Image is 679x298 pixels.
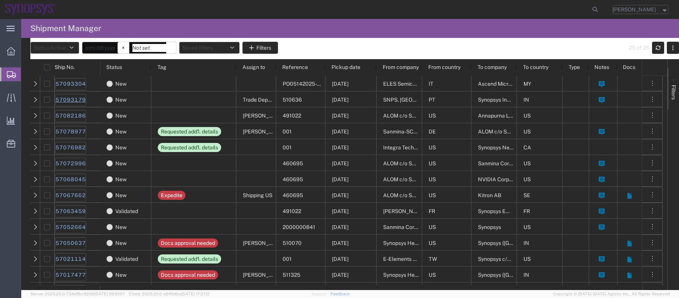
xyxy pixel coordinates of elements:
a: 57063459 [55,205,86,218]
span: MY [523,81,531,87]
span: Sanmina-SCI Germany GmbH [383,129,455,135]
a: 57072996 [55,158,86,170]
span: To country [523,64,549,70]
a: 56978262 [55,285,86,297]
div: Docs approval needed [161,270,215,279]
span: Xavier Mathes [383,208,426,214]
h4: Shipment Manager [30,19,101,38]
span: New [115,140,127,155]
span: US [523,224,531,230]
span: 001 [283,256,292,262]
span: US [523,256,531,262]
span: Status [106,64,122,70]
a: Support [311,292,330,296]
button: Status:Active [30,42,79,54]
span: [DATE] 09:51:07 [94,292,125,296]
span: Sanmina Corporation [478,160,529,166]
span: Assign to [242,64,265,70]
span: From country [428,64,461,70]
div: Docs approval needed [161,238,215,248]
span: Synopsys (India) Private Limited [478,272,597,278]
span: E-Elements Technology CO., LTD [383,256,463,262]
span: US [523,129,531,135]
span: Synopsys [478,224,501,230]
span: Docs [623,64,636,70]
span: New [115,187,127,203]
span: Tag [157,64,167,70]
span: Validated [115,251,138,267]
span: SNPS, Portugal Unipessoal, Lda. [383,97,495,103]
span: US [523,160,531,166]
span: 001 [283,144,292,151]
span: 491022 [283,208,301,214]
span: Synopsys Nepean CA09 [478,144,537,151]
span: 001 [283,129,292,135]
span: 10/30/2025 [332,208,349,214]
span: Notes [594,64,609,70]
span: IN [523,272,529,278]
span: Kaelen O'Connor [243,240,286,246]
span: From company [383,64,419,70]
span: 511325 [283,272,300,278]
span: 460695 [283,160,303,166]
a: 57093304 [55,78,86,90]
a: 57021114 [55,253,86,265]
span: Kitron AB [478,192,501,198]
button: Filters [242,42,278,54]
span: Sanmina Corporation [383,224,434,230]
span: ALOM c/o SYNOPSYS [383,113,437,119]
div: Requested add'l. details [161,143,218,152]
span: Server: 2025.20.0-734e5bc92d9 [30,292,125,296]
span: Synopsys c/o ALOM [478,256,527,262]
span: 491022 [283,113,301,119]
span: IN [523,240,529,246]
span: US [429,192,436,198]
span: 510070 [283,240,302,246]
span: Validated [115,203,138,219]
span: 10/07/2025 [332,240,349,246]
span: Copyright © [DATE]-[DATE] Agistix Inc., All Rights Reserved [553,291,670,297]
span: Pickup date [332,64,360,70]
span: Reference [282,64,308,70]
a: 57076982 [55,142,86,154]
span: Rafael Chacon [243,113,286,119]
span: New [115,76,127,92]
span: Ascend Microsystems Sdn. Bhd. [478,81,555,87]
span: New [115,155,127,171]
span: US [429,160,436,166]
span: PO05142025-1074 [283,81,329,87]
span: CA [523,144,531,151]
span: US [429,144,436,151]
span: New [115,235,127,251]
span: ALOM c/o SYNOPSYS [383,192,437,198]
span: [DATE] 17:21:12 [181,292,210,296]
span: Kaelen O'Connor [243,272,286,278]
span: SE [523,192,530,198]
span: 10/09/2025 [332,160,349,166]
div: Requested add'l. details [161,127,218,136]
span: 10/07/2025 [332,224,349,230]
a: 57082186 [55,110,86,122]
span: Ship No. [55,64,75,70]
img: logo [5,4,56,15]
span: 510636 [283,97,302,103]
span: IT [429,81,433,87]
span: Synopsys (India) Private Limited, [478,240,598,246]
span: ELES Semiconductor Equipment SpA [383,81,473,87]
span: US [429,272,436,278]
input: Not set [82,42,129,53]
a: 57050637 [55,237,86,249]
span: New [115,92,127,108]
a: 57017477 [55,269,86,281]
a: 57068045 [55,174,86,186]
span: New [115,124,127,140]
span: Synopsys Headquarters USSV [383,272,456,278]
span: Synopsys Headquarters USSV [383,240,456,246]
span: 10/09/2025 [332,176,349,182]
span: Caleb Jackson [613,5,656,14]
a: 57093179 [55,94,86,106]
span: Filters [671,85,677,100]
span: 10/09/2025 [332,192,349,198]
a: 57078977 [55,126,86,138]
span: To company [478,64,507,70]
